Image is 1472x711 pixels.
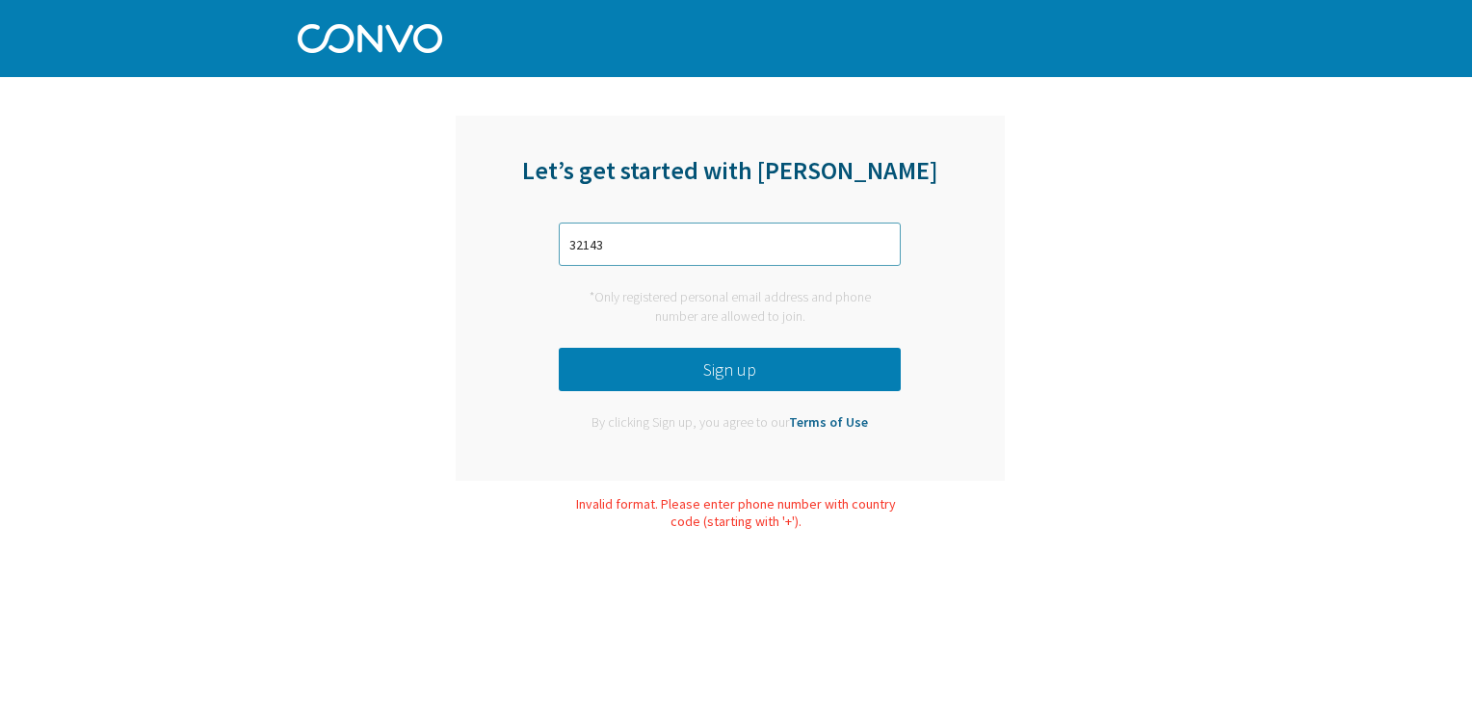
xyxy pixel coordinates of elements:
[456,154,1005,210] div: Let’s get started with [PERSON_NAME]
[789,413,868,431] a: Terms of Use
[298,19,442,53] img: Convo Logo
[559,348,901,391] button: Sign up
[559,288,901,326] div: *Only registered personal email address and phone number are allowed to join.
[559,223,901,266] input: Enter phone number or email address
[577,413,882,433] div: By clicking Sign up, you agree to our
[567,495,905,530] div: Invalid format. Please enter phone number with country code (starting with '+').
